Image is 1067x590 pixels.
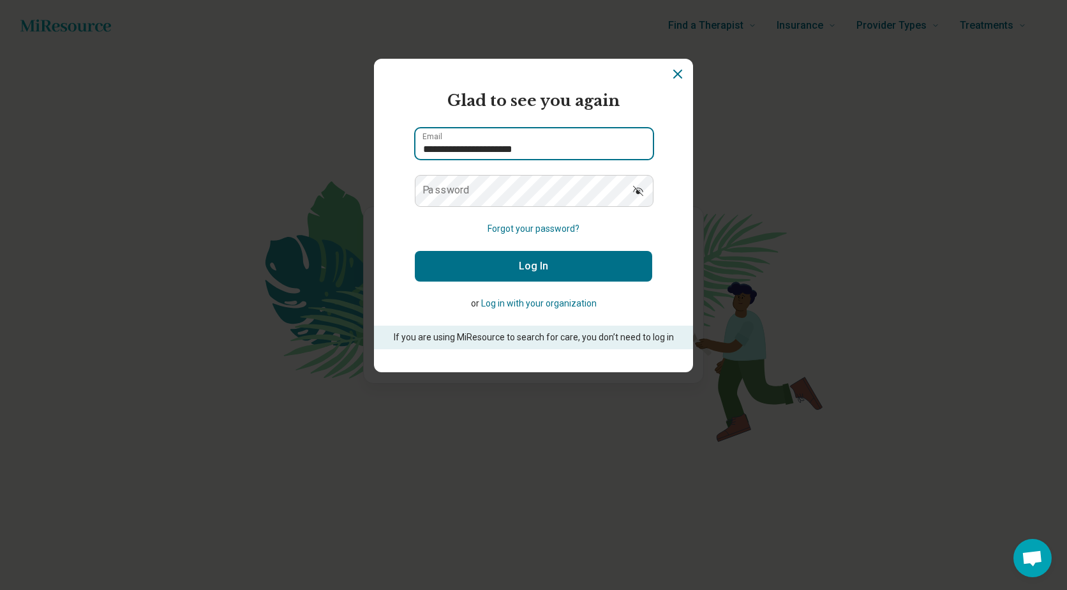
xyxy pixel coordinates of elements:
[392,331,675,344] p: If you are using MiResource to search for care, you don’t need to log in
[422,133,442,140] label: Email
[422,185,470,195] label: Password
[415,89,652,112] h2: Glad to see you again
[670,66,685,82] button: Dismiss
[624,175,652,206] button: Show password
[481,297,597,310] button: Log in with your organization
[488,222,579,236] button: Forgot your password?
[415,297,652,310] p: or
[374,59,693,372] section: Login Dialog
[415,251,652,282] button: Log In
